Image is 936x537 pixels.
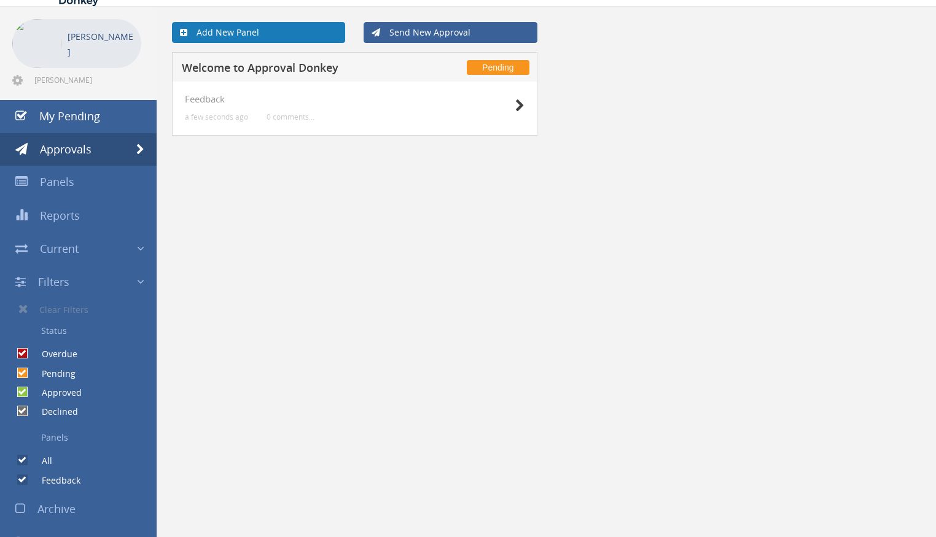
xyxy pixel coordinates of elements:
[34,75,139,85] span: [PERSON_NAME][EMAIL_ADDRESS][DOMAIN_NAME]
[9,427,157,448] a: Panels
[364,22,537,43] a: Send New Approval
[9,298,157,320] a: Clear Filters
[267,112,314,122] small: 0 comments...
[40,241,79,256] span: Current
[9,320,157,341] a: Status
[38,274,69,289] span: Filters
[29,406,78,418] label: Declined
[29,348,77,360] label: Overdue
[185,112,248,122] small: a few seconds ago
[467,60,529,75] span: Pending
[37,501,76,516] span: Archive
[29,455,52,467] label: All
[40,208,80,223] span: Reports
[40,174,74,189] span: Panels
[185,94,525,104] h4: Feedback
[40,142,92,156] span: Approvals
[172,22,345,43] a: Add New Panel
[29,368,76,380] label: Pending
[182,62,424,77] h5: Welcome to Approval Donkey
[29,387,82,399] label: Approved
[29,474,80,487] label: Feedback
[39,109,100,123] span: My Pending
[68,29,135,60] p: [PERSON_NAME]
